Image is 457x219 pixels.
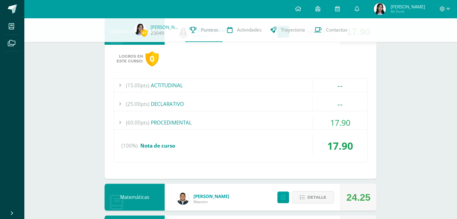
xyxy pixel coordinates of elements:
span: Mi Perfil [390,9,425,14]
a: Actividades [223,18,266,42]
a: Punteos [185,18,223,42]
a: [PERSON_NAME] [193,193,229,199]
span: 41 [141,29,148,37]
div: DECLARATIVO [114,97,367,111]
div: Matemáticas [105,184,165,211]
a: [PERSON_NAME] [151,24,181,30]
div: -- [313,97,367,111]
span: (100%) [121,134,138,157]
span: Logros en este curso: [117,54,143,64]
div: ACTITUDINAL [114,79,367,92]
span: Actividades [237,27,261,33]
a: Contactos [309,18,352,42]
span: Contactos [326,27,347,33]
div: 17.90 [313,116,367,129]
img: 436187662f0b0212f517c4a31a78f853.png [374,3,386,15]
span: Detalle [307,192,326,203]
div: 0 [145,51,159,66]
span: (15.00pts) [126,79,149,92]
span: [PERSON_NAME] [390,4,425,10]
div: 17.90 [313,134,367,157]
div: PROCEDIMENTAL [114,116,367,129]
button: Detalle [292,191,334,203]
span: (60.00pts) [126,116,149,129]
img: d947e860bee2cfd18864362c840b1d10.png [177,193,189,205]
div: 24.25 [346,184,370,211]
div: -- [313,79,367,92]
span: (25.00pts) [126,97,149,111]
a: Trayectoria [266,18,309,42]
span: Nota de curso [140,142,175,149]
img: 436187662f0b0212f517c4a31a78f853.png [134,23,146,35]
a: 23049 [151,30,164,36]
span: Maestro [193,199,229,204]
span: Punteos [201,27,218,33]
span: Trayectoria [281,27,305,33]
